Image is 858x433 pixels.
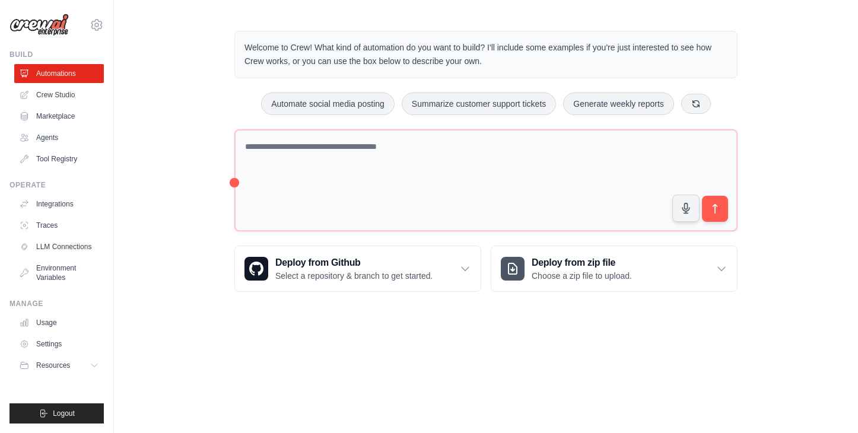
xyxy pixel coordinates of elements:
p: Select a repository & branch to get started. [275,270,433,282]
a: Environment Variables [14,259,104,287]
a: Automations [14,64,104,83]
button: Generate weekly reports [563,93,674,115]
p: Choose a zip file to upload. [532,270,632,282]
p: Welcome to Crew! What kind of automation do you want to build? I'll include some examples if you'... [244,41,727,68]
button: Resources [14,356,104,375]
div: Manage [9,299,104,308]
button: Summarize customer support tickets [402,93,556,115]
a: LLM Connections [14,237,104,256]
h3: Deploy from zip file [532,256,632,270]
button: Logout [9,403,104,424]
div: Operate [9,180,104,190]
a: Usage [14,313,104,332]
h3: Deploy from Github [275,256,433,270]
a: Settings [14,335,104,354]
span: Logout [53,409,75,418]
a: Crew Studio [14,85,104,104]
span: Resources [36,361,70,370]
button: Automate social media posting [261,93,395,115]
img: Logo [9,14,69,36]
a: Traces [14,216,104,235]
a: Agents [14,128,104,147]
a: Marketplace [14,107,104,126]
a: Tool Registry [14,149,104,168]
div: Build [9,50,104,59]
a: Integrations [14,195,104,214]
